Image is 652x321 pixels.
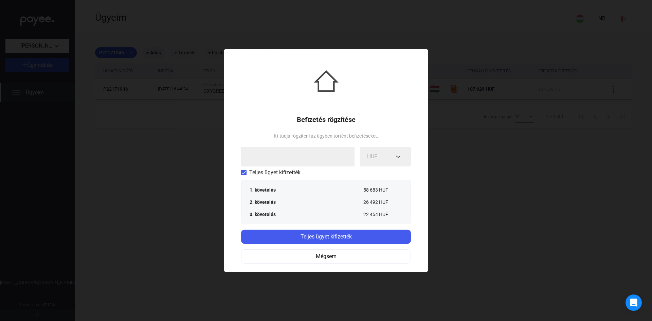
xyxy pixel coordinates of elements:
[314,69,339,93] img: house
[249,168,301,177] span: Teljes ügyet kifizették
[297,115,356,124] h1: Befizetés rögzítése
[250,199,289,206] div: 2. követelés
[243,252,409,261] div: Mégsem
[363,199,402,206] div: 26 492 HUF
[241,230,411,244] button: Teljes ügyet kifizették
[367,153,377,160] span: HUF
[241,249,411,264] button: Mégsem
[250,186,289,193] div: 1. követelés
[243,233,409,241] div: Teljes ügyet kifizették
[250,211,289,218] div: 3. követelés
[274,132,378,140] div: Itt tudja rögzíteni az ügyben történt befizetéseket.
[363,186,402,193] div: 58 683 HUF
[626,295,642,311] div: Open Intercom Messenger
[360,147,411,166] button: HUF
[363,211,402,218] div: 22 454 HUF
